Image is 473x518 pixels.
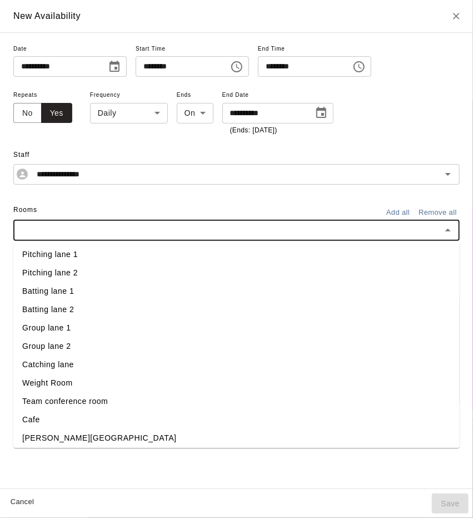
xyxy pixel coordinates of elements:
p: (Ends: [DATE]) [230,125,326,136]
span: Start Time [136,42,249,57]
button: Choose date, selected date is Oct 16, 2025 [310,102,332,124]
button: Add all [380,204,416,221]
li: Team conference room [13,392,460,411]
li: Group lane 1 [13,319,460,337]
li: Batting lane 1 [13,282,460,300]
button: Choose time, selected time is 3:00 PM [226,56,248,78]
button: Cancel [4,494,40,511]
button: Close [440,223,456,238]
button: Choose time, selected time is 8:00 PM [348,56,370,78]
li: Win Reality [13,447,460,466]
h6: New Availability [13,9,81,23]
li: Batting lane 2 [13,300,460,319]
span: Staff [13,146,460,164]
li: Pitching lane 1 [13,245,460,264]
button: Close [446,6,466,26]
li: [PERSON_NAME][GEOGRAPHIC_DATA] [13,429,460,447]
span: Repeats [13,88,81,103]
span: End Date [222,88,333,103]
li: Pitching lane 2 [13,264,460,282]
span: Ends [177,88,213,103]
button: Yes [41,103,72,124]
span: Frequency [90,88,168,103]
span: End Time [258,42,371,57]
button: Remove all [416,204,460,221]
button: Choose date, selected date is Oct 14, 2025 [103,56,126,78]
div: outlined button group [13,103,72,124]
li: Weight Room [13,374,460,392]
button: No [13,103,42,124]
span: Date [13,42,127,57]
button: Open [440,166,456,182]
li: Cafe [13,411,460,429]
div: Daily [90,103,168,124]
span: Rooms [13,206,37,214]
li: Catching lane [13,356,460,374]
div: On [177,103,213,124]
li: Group lane 2 [13,337,460,356]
